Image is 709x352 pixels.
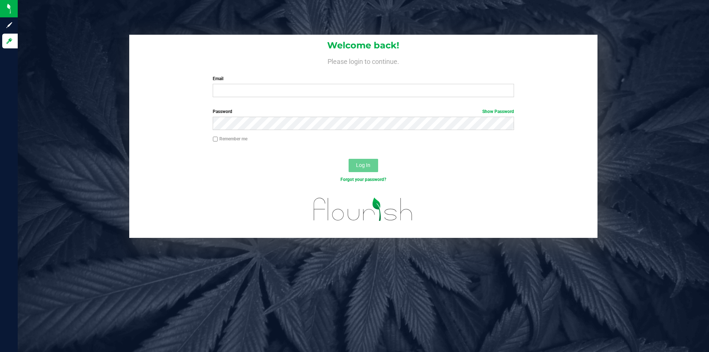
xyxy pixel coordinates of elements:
[305,191,422,228] img: flourish_logo.svg
[6,21,13,29] inline-svg: Sign up
[349,159,378,172] button: Log In
[6,37,13,45] inline-svg: Log in
[482,109,514,114] a: Show Password
[213,136,247,142] label: Remember me
[213,75,514,82] label: Email
[129,41,597,50] h1: Welcome back!
[213,137,218,142] input: Remember me
[129,56,597,65] h4: Please login to continue.
[356,162,370,168] span: Log In
[340,177,386,182] a: Forgot your password?
[213,109,232,114] span: Password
